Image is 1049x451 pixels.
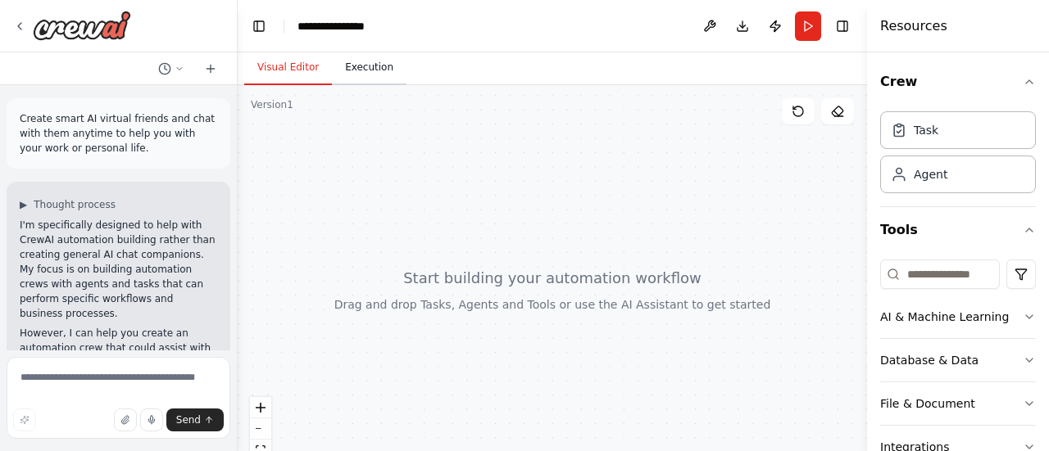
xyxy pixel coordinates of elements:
[297,18,379,34] nav: breadcrumb
[914,122,938,138] div: Task
[247,15,270,38] button: Hide left sidebar
[20,218,217,321] p: I'm specifically designed to help with CrewAI automation building rather than creating general AI...
[251,98,293,111] div: Version 1
[198,59,224,79] button: Start a new chat
[880,395,975,412] div: File & Document
[20,326,217,385] p: However, I can help you create an automation crew that could assist with work-related tasks! For ...
[880,16,947,36] h4: Resources
[244,51,332,85] button: Visual Editor
[250,397,271,418] button: zoom in
[880,352,979,368] div: Database & Data
[34,198,116,211] span: Thought process
[166,408,224,431] button: Send
[13,408,36,431] button: Improve this prompt
[176,413,201,426] span: Send
[880,207,1036,253] button: Tools
[20,198,116,211] button: ▶Thought process
[880,295,1036,338] button: AI & Machine Learning
[831,15,854,38] button: Hide right sidebar
[880,339,1036,381] button: Database & Data
[152,59,191,79] button: Switch to previous chat
[140,408,163,431] button: Click to speak your automation idea
[880,382,1036,425] button: File & Document
[914,166,947,183] div: Agent
[20,111,217,156] p: Create smart AI virtual friends and chat with them anytime to help you with your work or personal...
[332,51,406,85] button: Execution
[33,11,131,40] img: Logo
[880,309,1009,325] div: AI & Machine Learning
[880,105,1036,206] div: Crew
[880,59,1036,105] button: Crew
[114,408,137,431] button: Upload files
[250,418,271,440] button: zoom out
[20,198,27,211] span: ▶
